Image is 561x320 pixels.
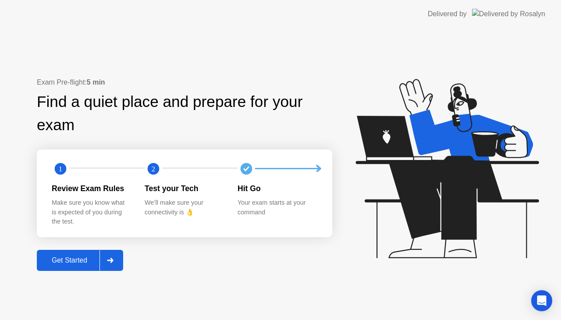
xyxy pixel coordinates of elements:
text: 2 [152,164,155,173]
div: Make sure you know what is expected of you during the test. [52,198,131,227]
text: 1 [59,164,62,173]
div: We’ll make sure your connectivity is 👌 [145,198,224,217]
div: Get Started [39,256,99,264]
div: Test your Tech [145,183,224,194]
div: Delivered by [428,9,467,19]
button: Get Started [37,250,123,271]
div: Your exam starts at your command [238,198,316,217]
div: Open Intercom Messenger [531,290,552,311]
div: Review Exam Rules [52,183,131,194]
b: 5 min [87,78,105,86]
div: Find a quiet place and prepare for your exam [37,90,332,137]
div: Exam Pre-flight: [37,77,332,88]
img: Delivered by Rosalyn [472,9,545,19]
div: Hit Go [238,183,316,194]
